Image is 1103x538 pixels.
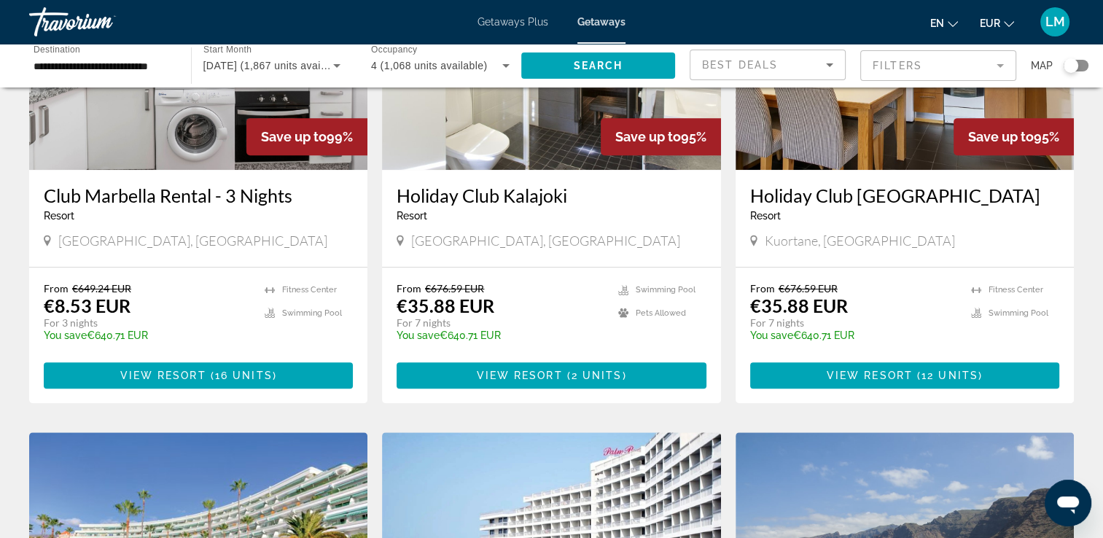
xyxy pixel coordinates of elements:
[397,184,706,206] a: Holiday Club Kalajoki
[750,282,775,295] span: From
[521,52,676,79] button: Search
[371,60,488,71] span: 4 (1,068 units available)
[573,60,623,71] span: Search
[980,17,1000,29] span: EUR
[411,233,680,249] span: [GEOGRAPHIC_DATA], [GEOGRAPHIC_DATA]
[397,330,440,341] span: You save
[601,118,721,155] div: 95%
[44,210,74,222] span: Resort
[750,184,1059,206] a: Holiday Club [GEOGRAPHIC_DATA]
[44,184,353,206] a: Club Marbella Rental - 3 Nights
[980,12,1014,34] button: Change currency
[397,282,421,295] span: From
[215,370,273,381] span: 16 units
[34,44,80,54] span: Destination
[44,330,250,341] p: €640.71 EUR
[1045,15,1065,29] span: LM
[282,285,337,295] span: Fitness Center
[44,282,69,295] span: From
[246,118,367,155] div: 99%
[860,50,1016,82] button: Filter
[425,282,484,295] span: €676.59 EUR
[397,210,427,222] span: Resort
[261,129,327,144] span: Save up to
[1045,480,1091,526] iframe: Bouton de lancement de la fenêtre de messagerie
[206,370,277,381] span: ( )
[397,295,494,316] p: €35.88 EUR
[577,16,625,28] a: Getaways
[563,370,627,381] span: ( )
[930,12,958,34] button: Change language
[779,282,838,295] span: €676.59 EUR
[478,16,548,28] a: Getaways Plus
[44,362,353,389] button: View Resort(16 units)
[750,330,956,341] p: €640.71 EUR
[750,362,1059,389] button: View Resort(12 units)
[203,45,252,55] span: Start Month
[750,316,956,330] p: For 7 nights
[44,330,87,341] span: You save
[397,316,603,330] p: For 7 nights
[750,210,781,222] span: Resort
[702,56,833,74] mat-select: Sort by
[954,118,1074,155] div: 95%
[1036,7,1074,37] button: User Menu
[989,285,1043,295] span: Fitness Center
[702,59,778,71] span: Best Deals
[29,3,175,41] a: Travorium
[72,282,131,295] span: €649.24 EUR
[921,370,978,381] span: 12 units
[750,330,793,341] span: You save
[827,370,913,381] span: View Resort
[397,362,706,389] button: View Resort(2 units)
[615,129,681,144] span: Save up to
[968,129,1034,144] span: Save up to
[58,233,327,249] span: [GEOGRAPHIC_DATA], [GEOGRAPHIC_DATA]
[989,308,1048,318] span: Swimming Pool
[371,45,417,55] span: Occupancy
[636,285,695,295] span: Swimming Pool
[476,370,562,381] span: View Resort
[572,370,623,381] span: 2 units
[397,330,603,341] p: €640.71 EUR
[44,295,130,316] p: €8.53 EUR
[750,295,848,316] p: €35.88 EUR
[120,370,206,381] span: View Resort
[765,233,955,249] span: Kuortane, [GEOGRAPHIC_DATA]
[203,60,348,71] span: [DATE] (1,867 units available)
[913,370,983,381] span: ( )
[1031,55,1053,76] span: Map
[44,316,250,330] p: For 3 nights
[636,308,686,318] span: Pets Allowed
[282,308,342,318] span: Swimming Pool
[930,17,944,29] span: en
